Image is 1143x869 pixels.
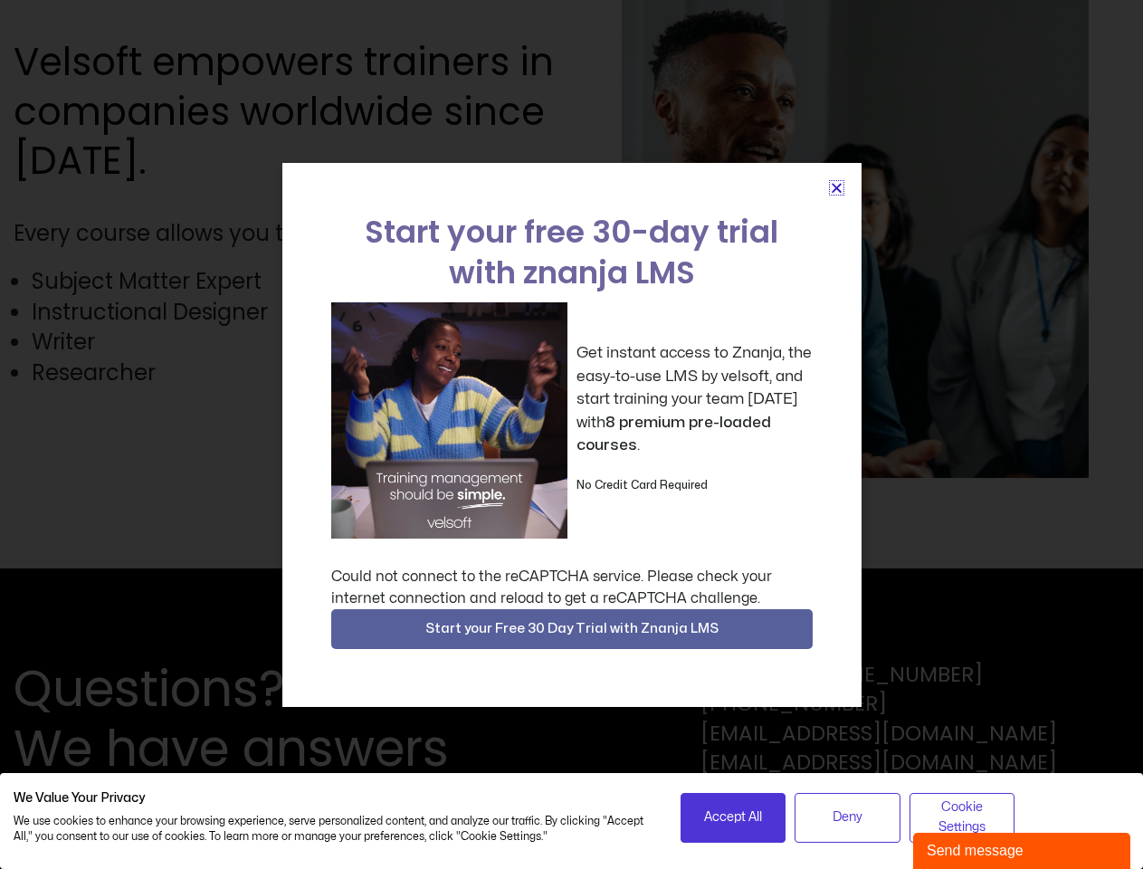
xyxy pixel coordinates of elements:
h2: Start your free 30-day trial with znanja LMS [331,212,813,293]
button: Adjust cookie preferences [910,793,1015,843]
div: Could not connect to the reCAPTCHA service. Please check your internet connection and reload to g... [331,566,813,609]
strong: No Credit Card Required [576,480,708,491]
p: We use cookies to enhance your browsing experience, serve personalized content, and analyze our t... [14,814,653,845]
h2: We Value Your Privacy [14,790,653,807]
button: Deny all cookies [795,793,900,843]
img: a woman sitting at her laptop dancing [331,302,567,539]
strong: 8 premium pre-loaded courses [576,415,771,454]
span: Cookie Settings [921,797,1004,838]
p: Get instant access to Znanja, the easy-to-use LMS by velsoft, and start training your team [DATE]... [576,341,813,457]
span: Start your Free 30 Day Trial with Znanja LMS [425,618,719,640]
iframe: chat widget [913,829,1134,869]
span: Deny [833,807,862,827]
a: Close [830,181,843,195]
button: Accept all cookies [681,793,786,843]
span: Accept All [704,807,762,827]
button: Start your Free 30 Day Trial with Znanja LMS [331,609,813,649]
